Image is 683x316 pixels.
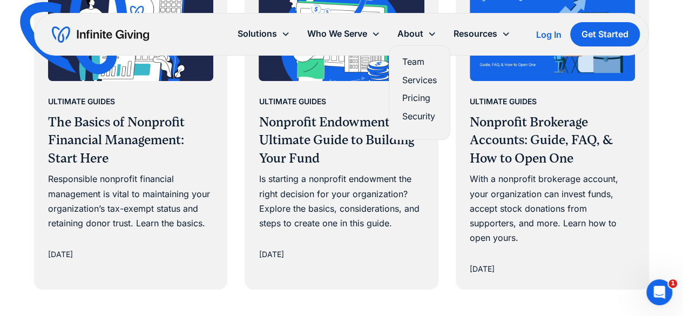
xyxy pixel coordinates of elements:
div: Resources [445,22,519,45]
div: Who We Serve [299,22,389,45]
div: About [389,22,445,45]
div: [DATE] [259,248,283,261]
div: [DATE] [470,263,495,275]
a: Get Started [570,22,640,46]
div: About [397,26,423,41]
h3: Nonprofit Brokerage Accounts: Guide, FAQ, & How to Open One [470,113,635,168]
div: With a nonprofit brokerage account, your organization can invest funds, accept stock donations fr... [470,172,635,245]
nav: About [389,45,450,140]
div: Solutions [229,22,299,45]
div: [DATE] [48,248,73,261]
a: Team [402,55,437,69]
a: home [52,26,149,43]
iframe: Intercom live chat [646,279,672,305]
h3: The Basics of Nonprofit Financial Management: Start Here [48,113,213,168]
h3: Nonprofit Endowments: Ultimate Guide to Building Your Fund [259,113,424,168]
div: Ultimate Guides [48,95,115,108]
a: Pricing [402,91,437,105]
div: Ultimate Guides [470,95,537,108]
a: Security [402,109,437,124]
div: Who We Serve [307,26,367,41]
a: Services [402,73,437,88]
div: Log In [536,30,562,39]
div: Resources [454,26,497,41]
div: Solutions [238,26,277,41]
div: Is starting a nonprofit endowment the right decision for your organization? Explore the basics, c... [259,172,424,231]
div: Ultimate Guides [259,95,326,108]
a: Log In [536,28,562,41]
span: 1 [668,279,677,288]
div: Responsible nonprofit financial management is vital to maintaining your organization’s tax-exempt... [48,172,213,231]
